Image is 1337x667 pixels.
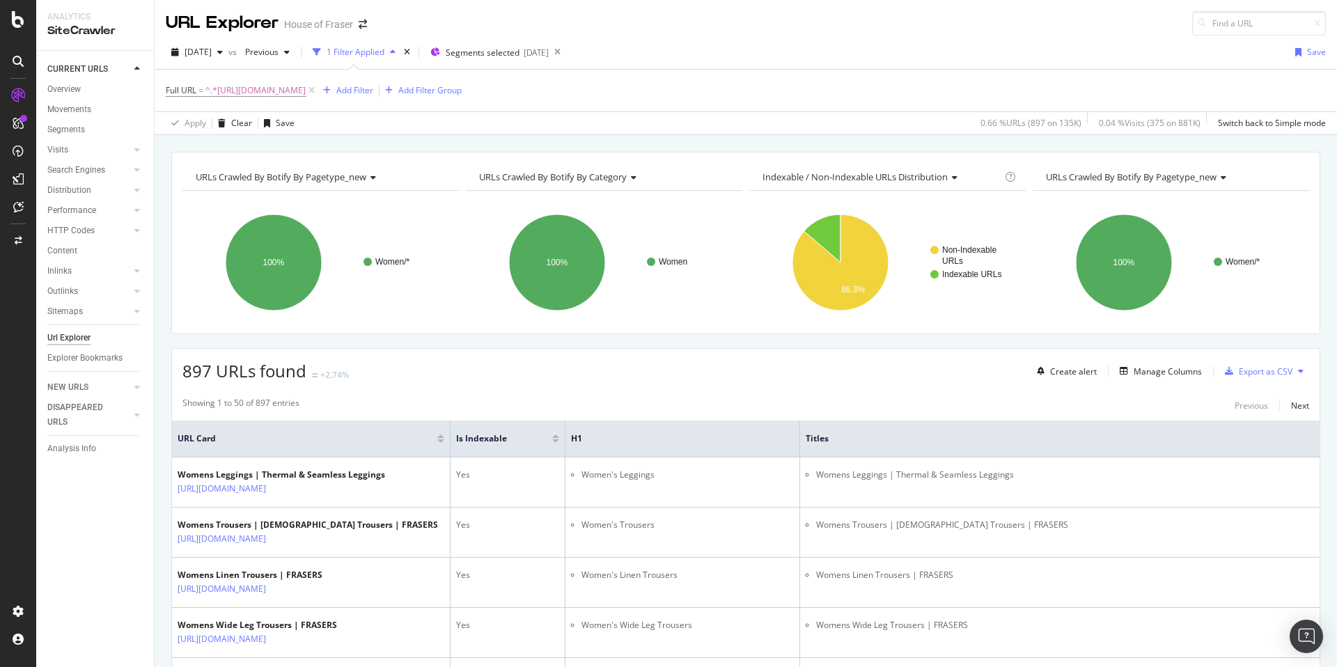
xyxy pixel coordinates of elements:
[571,432,773,445] span: H1
[47,400,118,430] div: DISAPPEARED URLS
[47,351,123,366] div: Explorer Bookmarks
[178,582,266,596] a: [URL][DOMAIN_NAME]
[760,166,1002,188] h4: Indexable / Non-Indexable URLs Distribution
[375,257,409,267] text: Women/*
[942,256,963,266] text: URLs
[47,331,144,345] a: Url Explorer
[193,166,446,188] h4: URLs Crawled By Botify By pagetype_new
[47,62,130,77] a: CURRENT URLS
[185,117,206,129] div: Apply
[178,469,385,481] div: Womens Leggings | Thermal & Seamless Leggings
[47,380,130,395] a: NEW URLS
[307,41,401,63] button: 1 Filter Applied
[212,112,252,134] button: Clear
[456,469,559,481] div: Yes
[1114,363,1202,379] button: Manage Columns
[1291,400,1309,411] div: Next
[1290,41,1326,63] button: Save
[1050,366,1097,377] div: Create alert
[196,171,366,183] span: URLs Crawled By Botify By pagetype_new
[231,117,252,129] div: Clear
[182,202,459,323] svg: A chart.
[841,285,865,295] text: 86.3%
[456,519,559,531] div: Yes
[47,183,91,198] div: Distribution
[1192,11,1326,36] input: Find a URL
[258,112,295,134] button: Save
[980,117,1081,129] div: 0.66 % URLs ( 897 on 135K )
[547,258,568,267] text: 100%
[816,569,1314,581] li: Womens Linen Trousers | FRASERS
[47,163,105,178] div: Search Engines
[47,380,88,395] div: NEW URLS
[380,82,462,99] button: Add Filter Group
[1235,397,1268,414] button: Previous
[401,45,413,59] div: times
[327,46,384,58] div: 1 Filter Applied
[284,17,353,31] div: House of Fraser
[47,62,108,77] div: CURRENT URLS
[1033,202,1309,323] div: A chart.
[581,619,794,631] li: Women's Wide Leg Trousers
[398,84,462,96] div: Add Filter Group
[1043,166,1297,188] h4: URLs Crawled By Botify By pagetype_new
[466,202,742,323] svg: A chart.
[763,171,948,183] span: Indexable / Non-Indexable URLs distribution
[47,264,72,278] div: Inlinks
[479,171,627,183] span: URLs Crawled By Botify By category
[47,183,130,198] a: Distribution
[806,432,1293,445] span: Titles
[47,203,130,218] a: Performance
[581,519,794,531] li: Women's Trousers
[318,82,373,99] button: Add Filter
[312,373,318,377] img: Equal
[1218,117,1326,129] div: Switch back to Simple mode
[1212,112,1326,134] button: Switch back to Simple mode
[816,619,1314,631] li: Womens Wide Leg Trousers | FRASERS
[1239,366,1292,377] div: Export as CSV
[1031,360,1097,382] button: Create alert
[47,11,143,23] div: Analytics
[47,304,83,319] div: Sitemaps
[425,41,549,63] button: Segments selected[DATE]
[178,619,337,631] div: Womens Wide Leg Trousers | FRASERS
[47,102,91,117] div: Movements
[166,112,206,134] button: Apply
[47,331,91,345] div: Url Explorer
[276,117,295,129] div: Save
[581,469,794,481] li: Women's Leggings
[47,441,96,456] div: Analysis Info
[185,46,212,58] span: 2025 Aug. 16th
[47,123,85,137] div: Segments
[47,304,130,319] a: Sitemaps
[263,258,285,267] text: 100%
[47,351,144,366] a: Explorer Bookmarks
[240,46,279,58] span: Previous
[816,469,1314,481] li: Womens Leggings | Thermal & Seamless Leggings
[1099,117,1201,129] div: 0.04 % Visits ( 375 on 881K )
[456,619,559,631] div: Yes
[1046,171,1217,183] span: URLs Crawled By Botify By pagetype_new
[47,82,81,97] div: Overview
[1291,397,1309,414] button: Next
[1134,366,1202,377] div: Manage Columns
[47,163,130,178] a: Search Engines
[47,264,130,278] a: Inlinks
[178,532,266,546] a: [URL][DOMAIN_NAME]
[166,41,228,63] button: [DATE]
[47,143,130,157] a: Visits
[320,369,349,381] div: +2.74%
[182,359,306,382] span: 897 URLs found
[47,223,95,238] div: HTTP Codes
[47,441,144,456] a: Analysis Info
[47,23,143,39] div: SiteCrawler
[178,519,438,531] div: Womens Trousers | [DEMOGRAPHIC_DATA] Trousers | FRASERS
[47,102,144,117] a: Movements
[47,82,144,97] a: Overview
[942,269,1001,279] text: Indexable URLs
[816,519,1314,531] li: Womens Trousers | [DEMOGRAPHIC_DATA] Trousers | FRASERS
[581,569,794,581] li: Women's Linen Trousers
[1226,257,1260,267] text: Women/*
